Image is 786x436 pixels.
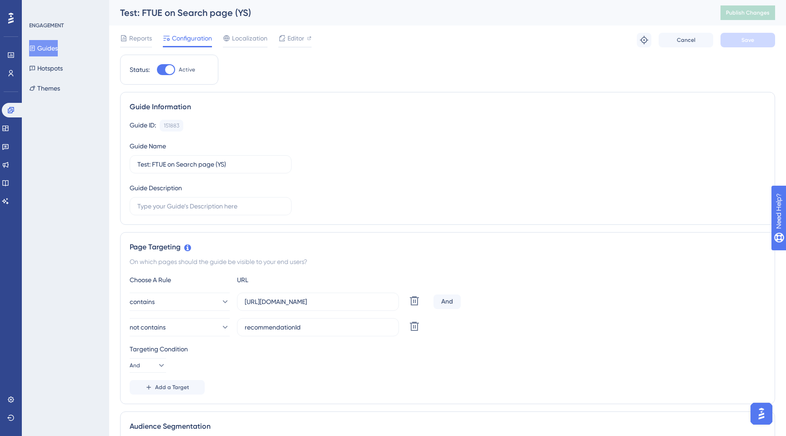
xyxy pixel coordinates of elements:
[130,293,230,311] button: contains
[130,274,230,285] div: Choose A Rule
[245,297,391,307] input: yourwebsite.com/path
[130,242,766,253] div: Page Targeting
[659,33,713,47] button: Cancel
[130,358,166,373] button: And
[130,344,766,355] div: Targeting Condition
[120,6,698,19] div: Test: FTUE on Search page (YS)
[130,183,182,193] div: Guide Description
[130,120,156,132] div: Guide ID:
[130,256,766,267] div: On which pages should the guide be visible to your end users?
[741,36,754,44] span: Save
[677,36,695,44] span: Cancel
[164,122,179,129] div: 151883
[720,5,775,20] button: Publish Changes
[29,40,58,56] button: Guides
[245,322,391,332] input: yourwebsite.com/path
[130,141,166,152] div: Guide Name
[232,33,267,44] span: Localization
[29,60,63,76] button: Hotspots
[137,201,284,211] input: Type your Guide’s Description here
[287,33,304,44] span: Editor
[137,159,284,169] input: Type your Guide’s Name here
[237,274,337,285] div: URL
[29,80,60,96] button: Themes
[433,294,461,309] div: And
[21,2,57,13] span: Need Help?
[155,384,189,391] span: Add a Target
[130,318,230,336] button: not contains
[130,101,766,112] div: Guide Information
[29,22,64,29] div: ENGAGEMENT
[130,362,140,369] span: And
[130,296,155,307] span: contains
[129,33,152,44] span: Reports
[130,64,150,75] div: Status:
[130,322,166,333] span: not contains
[726,9,770,16] span: Publish Changes
[748,400,775,427] iframe: UserGuiding AI Assistant Launcher
[720,33,775,47] button: Save
[130,380,205,395] button: Add a Target
[179,66,195,73] span: Active
[130,421,766,432] div: Audience Segmentation
[172,33,212,44] span: Configuration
